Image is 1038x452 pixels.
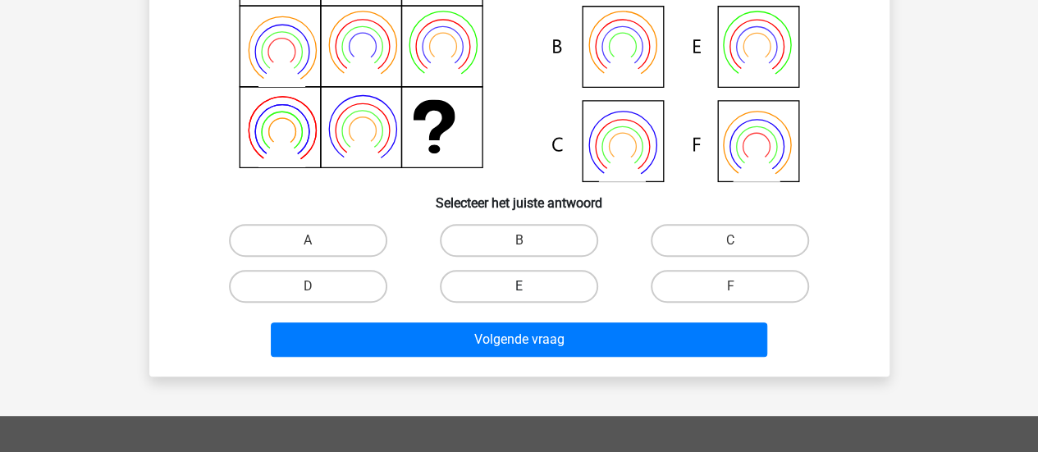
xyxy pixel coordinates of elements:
[440,224,598,257] label: B
[651,224,809,257] label: C
[176,182,863,211] h6: Selecteer het juiste antwoord
[440,270,598,303] label: E
[229,224,387,257] label: A
[271,322,767,357] button: Volgende vraag
[229,270,387,303] label: D
[651,270,809,303] label: F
